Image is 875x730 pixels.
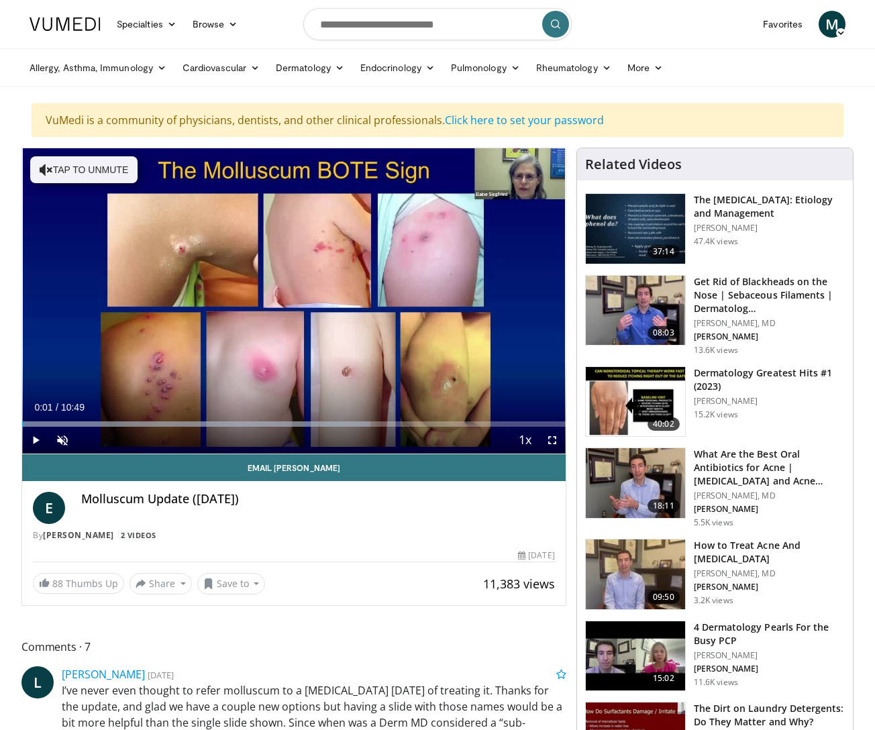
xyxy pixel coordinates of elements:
[694,275,845,315] h3: Get Rid of Blackheads on the Nose | Sebaceous Filaments | Dermatolog…
[21,638,566,656] span: Comments 7
[33,573,124,594] a: 88 Thumbs Up
[116,529,160,541] a: 2 Videos
[30,17,101,31] img: VuMedi Logo
[694,345,738,356] p: 13.6K views
[109,11,185,38] a: Specialties
[648,326,680,340] span: 08:03
[33,492,65,524] a: E
[22,148,566,454] video-js: Video Player
[539,427,566,454] button: Fullscreen
[586,621,685,691] img: 04c704bc-886d-4395-b463-610399d2ca6d.150x105_q85_crop-smart_upscale.jpg
[43,529,114,541] a: [PERSON_NAME]
[694,318,845,329] p: [PERSON_NAME], MD
[585,448,845,528] a: 18:11 What Are the Best Oral Antibiotics for Acne | [MEDICAL_DATA] and Acne… [PERSON_NAME], MD [P...
[586,276,685,346] img: 54dc8b42-62c8-44d6-bda4-e2b4e6a7c56d.150x105_q85_crop-smart_upscale.jpg
[586,539,685,609] img: a3cafd6f-40a9-4bb9-837d-a5e4af0c332c.150x105_q85_crop-smart_upscale.jpg
[586,194,685,264] img: c5af237d-e68a-4dd3-8521-77b3daf9ece4.150x105_q85_crop-smart_upscale.jpg
[56,402,58,413] span: /
[52,577,63,590] span: 88
[303,8,572,40] input: Search topics, interventions
[694,650,845,661] p: [PERSON_NAME]
[694,595,733,606] p: 3.2K views
[130,573,192,594] button: Share
[61,402,85,413] span: 10:49
[22,454,566,481] a: Email [PERSON_NAME]
[694,223,845,233] p: [PERSON_NAME]
[81,492,555,507] h4: Molluscum Update ([DATE])
[694,448,845,488] h3: What Are the Best Oral Antibiotics for Acne | [MEDICAL_DATA] and Acne…
[694,582,845,592] p: [PERSON_NAME]
[174,54,268,81] a: Cardiovascular
[585,539,845,610] a: 09:50 How to Treat Acne And [MEDICAL_DATA] [PERSON_NAME], MD [PERSON_NAME] 3.2K views
[694,366,845,393] h3: Dermatology Greatest Hits #1 (2023)
[197,573,266,594] button: Save to
[49,427,76,454] button: Unmute
[443,54,528,81] a: Pulmonology
[518,550,554,562] div: [DATE]
[694,539,845,566] h3: How to Treat Acne And [MEDICAL_DATA]
[21,54,174,81] a: Allergy, Asthma, Immunology
[22,421,566,427] div: Progress Bar
[585,366,845,437] a: 40:02 Dermatology Greatest Hits #1 (2023) [PERSON_NAME] 15.2K views
[694,664,845,674] p: [PERSON_NAME]
[648,245,680,258] span: 37:14
[819,11,845,38] a: M
[185,11,246,38] a: Browse
[694,490,845,501] p: [PERSON_NAME], MD
[694,331,845,342] p: [PERSON_NAME]
[619,54,671,81] a: More
[483,576,555,592] span: 11,383 views
[512,427,539,454] button: Playback Rate
[21,666,54,698] a: L
[22,427,49,454] button: Play
[694,504,845,515] p: [PERSON_NAME]
[352,54,443,81] a: Endocrinology
[62,667,145,682] a: [PERSON_NAME]
[585,156,682,172] h4: Related Videos
[694,409,738,420] p: 15.2K views
[585,275,845,356] a: 08:03 Get Rid of Blackheads on the Nose | Sebaceous Filaments | Dermatolog… [PERSON_NAME], MD [PE...
[445,113,604,127] a: Click here to set your password
[34,402,52,413] span: 0:01
[694,568,845,579] p: [PERSON_NAME], MD
[694,702,845,729] h3: The Dirt on Laundry Detergents: Do They Matter and Why?
[694,517,733,528] p: 5.5K views
[32,103,843,137] div: VuMedi is a community of physicians, dentists, and other clinical professionals.
[694,193,845,220] h3: The [MEDICAL_DATA]: Etiology and Management
[694,396,845,407] p: [PERSON_NAME]
[694,621,845,647] h3: 4 Dermatology Pearls For the Busy PCP
[648,672,680,685] span: 15:02
[648,499,680,513] span: 18:11
[586,367,685,437] img: 167f4955-2110-4677-a6aa-4d4647c2ca19.150x105_q85_crop-smart_upscale.jpg
[528,54,619,81] a: Rheumatology
[648,590,680,604] span: 09:50
[268,54,352,81] a: Dermatology
[585,193,845,264] a: 37:14 The [MEDICAL_DATA]: Etiology and Management [PERSON_NAME] 47.4K views
[694,677,738,688] p: 11.6K views
[648,417,680,431] span: 40:02
[755,11,811,38] a: Favorites
[148,669,174,681] small: [DATE]
[694,236,738,247] p: 47.4K views
[30,156,138,183] button: Tap to unmute
[33,529,555,541] div: By
[585,621,845,692] a: 15:02 4 Dermatology Pearls For the Busy PCP [PERSON_NAME] [PERSON_NAME] 11.6K views
[586,448,685,518] img: cd394936-f734-46a2-a1c5-7eff6e6d7a1f.150x105_q85_crop-smart_upscale.jpg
